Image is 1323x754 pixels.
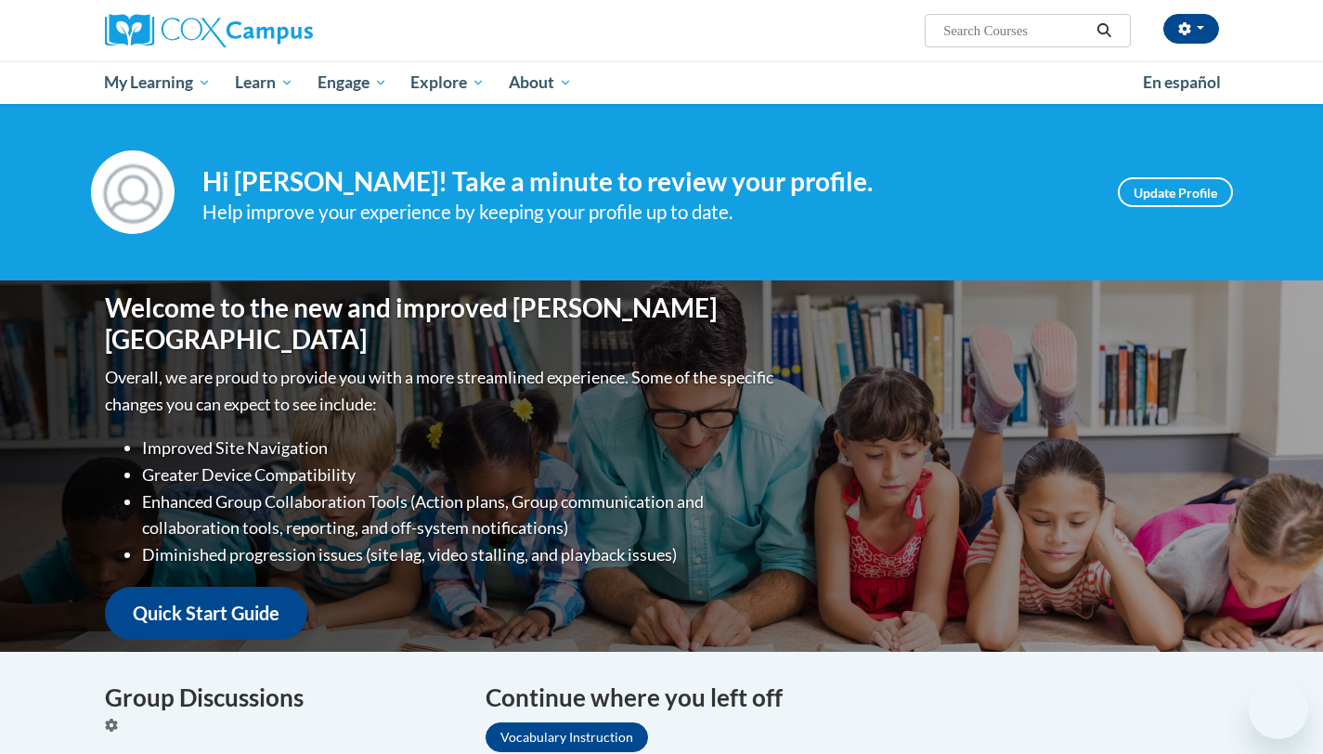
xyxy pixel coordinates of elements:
img: Cox Campus [105,14,313,47]
iframe: Button to launch messaging window [1249,680,1308,739]
span: My Learning [104,71,211,94]
a: My Learning [93,61,224,104]
div: Help improve your experience by keeping your profile up to date. [202,197,1090,227]
a: About [497,61,584,104]
a: Engage [305,61,399,104]
img: Profile Image [91,150,175,234]
button: Search [1090,19,1118,42]
span: Learn [235,71,293,94]
a: Learn [223,61,305,104]
a: Quick Start Guide [105,587,307,640]
input: Search Courses [941,19,1090,42]
span: Explore [410,71,485,94]
h4: Continue where you left off [486,680,1219,716]
li: Greater Device Compatibility [142,461,778,488]
a: En español [1131,63,1233,102]
li: Improved Site Navigation [142,435,778,461]
li: Diminished progression issues (site lag, video stalling, and playback issues) [142,541,778,568]
span: En español [1143,72,1221,92]
a: Vocabulary Instruction [486,722,648,752]
p: Overall, we are proud to provide you with a more streamlined experience. Some of the specific cha... [105,364,778,418]
button: Account Settings [1163,14,1219,44]
a: Explore [398,61,497,104]
a: Update Profile [1118,177,1233,207]
li: Enhanced Group Collaboration Tools (Action plans, Group communication and collaboration tools, re... [142,488,778,542]
h4: Hi [PERSON_NAME]! Take a minute to review your profile. [202,166,1090,198]
div: Main menu [77,61,1247,104]
span: Engage [318,71,387,94]
span: About [509,71,572,94]
h4: Group Discussions [105,680,458,716]
h1: Welcome to the new and improved [PERSON_NAME][GEOGRAPHIC_DATA] [105,292,778,355]
a: Cox Campus [105,14,458,47]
